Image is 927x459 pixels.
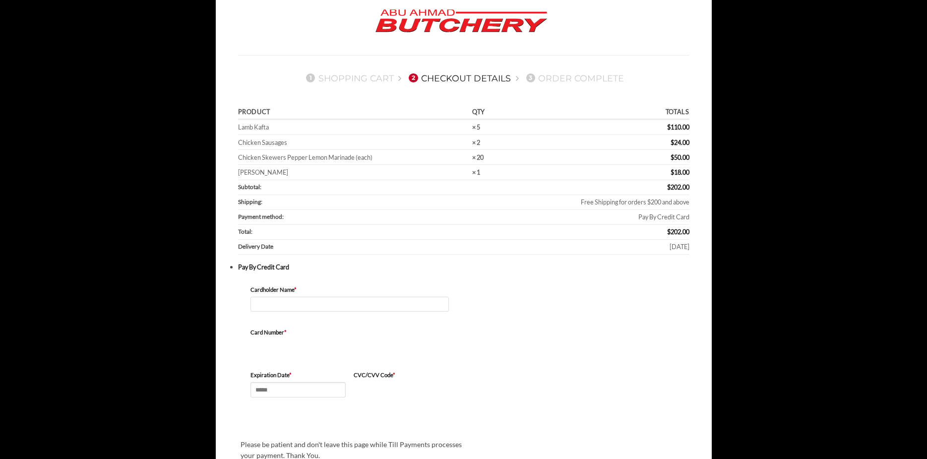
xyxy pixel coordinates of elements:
[667,123,689,131] bdi: 110.00
[667,183,671,191] span: $
[250,328,449,337] label: Card Number
[406,73,511,83] a: 2Checkout details
[238,165,469,180] td: [PERSON_NAME]
[472,123,480,131] strong: × 5
[238,106,469,120] th: Product
[671,153,674,161] span: $
[671,138,689,146] bdi: 24.00
[238,240,501,255] th: Delivery Date
[238,195,501,210] th: Shipping:
[294,286,297,293] abbr: required
[238,225,501,240] th: Total:
[501,210,689,225] td: Pay By Credit Card
[671,138,674,146] span: $
[501,240,689,255] td: [DATE]
[284,329,287,335] abbr: required
[238,180,501,195] th: Subtotal:
[671,168,674,176] span: $
[306,73,315,82] span: 1
[303,73,394,83] a: 1Shopping Cart
[667,123,671,131] span: $
[671,168,689,176] bdi: 18.00
[238,210,501,225] th: Payment method:
[250,285,449,294] label: Cardholder Name
[472,153,484,161] strong: × 20
[409,73,418,82] span: 2
[667,183,689,191] bdi: 202.00
[238,65,689,91] nav: Checkout steps
[238,150,469,165] td: Chicken Skewers Pepper Lemon Marinade (each)
[238,135,469,150] td: Chicken Sausages
[472,168,480,176] strong: × 1
[367,2,556,40] img: Abu Ahmad Butchery
[501,106,689,120] th: Totals
[238,120,469,135] td: Lamb Kafta
[671,153,689,161] bdi: 50.00
[472,138,480,146] strong: × 2
[469,106,501,120] th: Qty
[667,228,689,236] bdi: 202.00
[501,195,689,210] td: Free Shipping for orders $200 and above
[667,228,671,236] span: $
[238,263,289,271] label: Pay By Credit Card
